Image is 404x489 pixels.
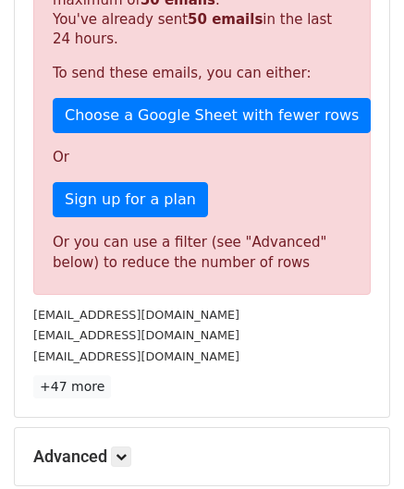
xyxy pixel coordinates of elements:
a: Sign up for a plan [53,182,208,217]
small: [EMAIL_ADDRESS][DOMAIN_NAME] [33,328,239,342]
h5: Advanced [33,446,371,467]
iframe: Chat Widget [312,400,404,489]
p: To send these emails, you can either: [53,64,351,83]
p: Or [53,148,351,167]
div: Or you can use a filter (see "Advanced" below) to reduce the number of rows [53,232,351,274]
small: [EMAIL_ADDRESS][DOMAIN_NAME] [33,308,239,322]
a: +47 more [33,375,111,398]
strong: 50 emails [188,11,263,28]
small: [EMAIL_ADDRESS][DOMAIN_NAME] [33,349,239,363]
a: Choose a Google Sheet with fewer rows [53,98,371,133]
